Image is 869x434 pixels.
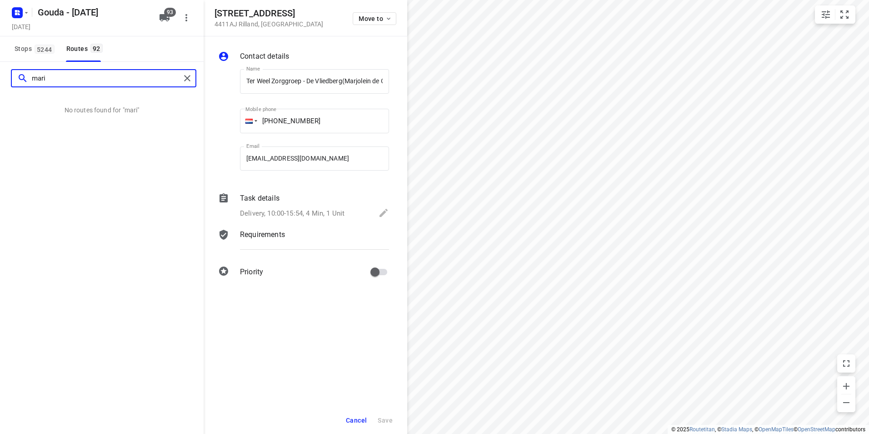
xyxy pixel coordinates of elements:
[815,5,855,24] div: small contained button group
[90,44,103,53] span: 92
[835,5,854,24] button: Fit zoom
[8,21,34,32] h5: Project date
[240,193,280,204] p: Task details
[34,5,152,20] h5: Rename
[164,8,176,17] span: 93
[759,426,794,433] a: OpenMapTiles
[342,412,370,429] button: Cancel
[35,45,55,54] span: 5244
[66,43,105,55] div: Routes
[240,267,263,278] p: Priority
[215,20,323,28] p: 4411AJ Rilland , [GEOGRAPHIC_DATA]
[240,229,285,240] p: Requirements
[32,71,180,86] input: Search routes
[346,417,367,424] span: Cancel
[353,12,396,25] button: Move to
[240,51,289,62] p: Contact details
[240,208,345,219] p: Delivery, 10:00-15:54, 4 Min, 1 Unit
[359,15,392,22] span: Move to
[215,8,323,19] h5: [STREET_ADDRESS]
[15,43,57,55] span: Stops
[218,51,389,64] div: Contact details
[671,426,865,433] li: © 2025 , © , © © contributors
[218,229,389,257] div: Requirements
[155,9,174,27] button: 93
[689,426,715,433] a: Routetitan
[218,193,389,220] div: Task detailsDelivery, 10:00-15:54, 4 Min, 1 Unit
[240,109,257,133] div: Netherlands: + 31
[378,207,389,218] svg: Edit
[245,107,276,112] label: Mobile phone
[798,426,835,433] a: OpenStreetMap
[65,106,140,115] p: No routes found for "mari"
[721,426,752,433] a: Stadia Maps
[240,109,389,133] input: 1 (702) 123-4567
[177,9,195,27] button: More
[817,5,835,24] button: Map settings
